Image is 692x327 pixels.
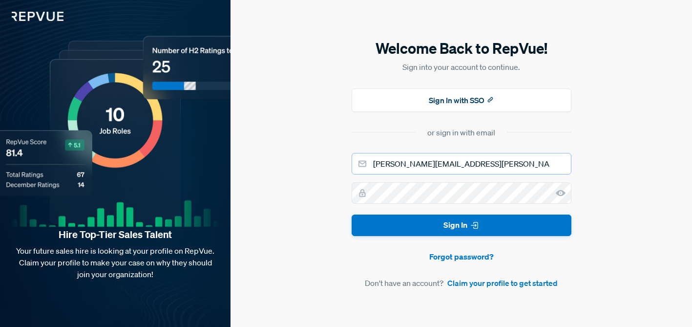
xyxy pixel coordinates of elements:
button: Sign In with SSO [352,88,571,112]
a: Forgot password? [352,251,571,262]
input: Email address [352,153,571,174]
p: Your future sales hire is looking at your profile on RepVue. Claim your profile to make your case... [16,245,215,280]
p: Sign into your account to continue. [352,61,571,73]
button: Sign In [352,215,571,237]
article: Don't have an account? [352,277,571,289]
h5: Welcome Back to RepVue! [352,38,571,59]
a: Claim your profile to get started [447,277,558,289]
strong: Hire Top-Tier Sales Talent [16,228,215,241]
div: or sign in with email [427,127,495,138]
